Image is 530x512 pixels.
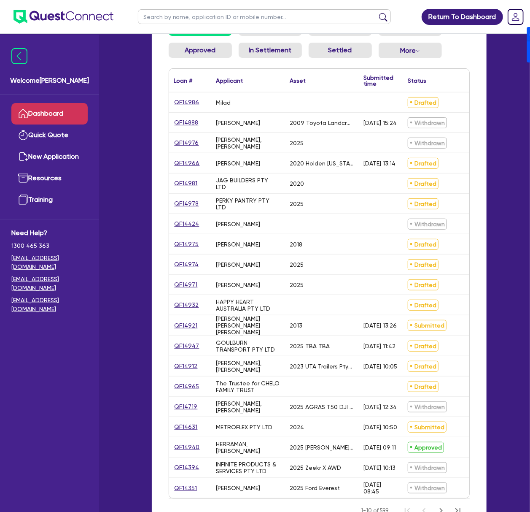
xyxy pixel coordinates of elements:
div: Milad [216,99,231,106]
a: [EMAIL_ADDRESS][DOMAIN_NAME] [11,254,88,271]
a: QF14974 [174,260,199,269]
div: Loan # [174,78,193,84]
span: Approved [408,442,444,453]
a: QF14947 [174,341,200,351]
a: QF14975 [174,239,199,249]
a: New Application [11,146,88,168]
img: new-application [18,152,28,162]
a: QF14424 [174,219,200,229]
div: [PERSON_NAME] [216,221,261,228]
span: Drafted [408,300,439,311]
a: QF14888 [174,118,199,127]
span: Welcome [PERSON_NAME] [10,76,89,86]
span: Withdrawn [408,462,447,473]
div: 2020 Holden [US_STATE] SportsCat V [290,160,354,167]
span: Drafted [408,259,439,270]
div: [PERSON_NAME], [PERSON_NAME] [216,360,280,373]
a: QF14921 [174,321,198,330]
a: Return To Dashboard [422,9,503,25]
img: icon-menu-close [11,48,27,64]
div: 2025 Ford Everest [290,485,340,491]
div: Applicant [216,78,243,84]
span: Drafted [408,381,439,392]
a: Training [11,189,88,211]
span: Withdrawn [408,401,447,412]
a: QF14719 [174,402,198,412]
span: 1300 465 363 [11,241,88,250]
div: INFINITE PRODUCTS & SERVICES PTY LTD [216,461,280,474]
div: [DATE] 10:50 [364,424,398,431]
div: [PERSON_NAME], [PERSON_NAME] [216,400,280,414]
div: [PERSON_NAME] [216,282,261,288]
a: Resources [11,168,88,189]
div: 2023 UTA Trailers Pty Ltd [PERSON_NAME] Float Trailer [290,363,354,370]
span: Drafted [408,97,439,108]
span: Submitted [408,320,447,331]
a: QF14976 [174,138,199,148]
div: GOULBURN TRANSPORT PTY LTD [216,339,280,353]
div: [DATE] 10:05 [364,363,398,370]
a: QF14965 [174,382,200,391]
img: quest-connect-logo-blue [13,10,113,24]
div: [PERSON_NAME], [PERSON_NAME] [216,136,280,150]
div: [PERSON_NAME] [PERSON_NAME] [PERSON_NAME] [216,315,280,336]
a: QF14940 [174,442,200,452]
div: 2025 [290,140,304,146]
span: Drafted [408,178,439,189]
div: Asset [290,78,306,84]
div: 2025 [PERSON_NAME] Jolion Facelift Premium 4x2 [290,444,354,451]
div: [PERSON_NAME] [216,485,261,491]
a: QF14966 [174,158,200,168]
span: Drafted [408,279,439,290]
button: Dropdown toggle [379,43,442,58]
div: [PERSON_NAME] [216,160,261,167]
span: Withdrawn [408,482,447,493]
div: 2013 [290,322,303,329]
a: Dashboard [11,103,88,125]
div: 2009 Toyota Landcruiser GXL [290,119,354,126]
span: Withdrawn [408,138,447,149]
div: HAPPY HEART AUSTRALIA PTY LTD [216,298,280,312]
div: 2025 [290,282,304,288]
span: Drafted [408,158,439,169]
div: 2025 Zeekr X AWD [290,464,342,471]
div: 2025 [290,261,304,268]
span: Drafted [408,239,439,250]
a: QF14971 [174,280,198,290]
a: QF14981 [174,179,198,188]
a: Settled [309,43,372,58]
a: QF14631 [174,422,198,432]
a: [EMAIL_ADDRESS][DOMAIN_NAME] [11,275,88,293]
a: QF14394 [174,463,200,472]
a: In Settlement [239,43,302,58]
span: Need Help? [11,228,88,238]
a: Quick Quote [11,125,88,146]
div: [DATE] 08:45 [364,481,398,495]
span: Withdrawn [408,117,447,128]
a: QF14912 [174,361,198,371]
a: Dropdown toggle [505,6,527,28]
div: JAG BUILDERS PTY LTD [216,177,280,190]
span: Drafted [408,361,439,372]
div: 2025 AGRAS T50 DJI RC PLUS [290,404,354,410]
div: [DATE] 13:26 [364,322,397,329]
div: 2025 [290,200,304,207]
img: quick-quote [18,130,28,140]
div: [DATE] 12:34 [364,404,397,410]
div: METROFLEX PTY LTD [216,424,273,431]
div: [PERSON_NAME] [216,119,261,126]
input: Search by name, application ID or mobile number... [138,9,391,24]
div: [DATE] 09:11 [364,444,396,451]
div: [DATE] 15:24 [364,119,397,126]
span: Drafted [408,198,439,209]
div: 2025 TBA TBA [290,343,330,349]
img: resources [18,173,28,183]
div: 2018 [290,241,303,248]
a: [EMAIL_ADDRESS][DOMAIN_NAME] [11,296,88,314]
a: QF14932 [174,300,199,310]
a: Approved [169,43,232,58]
img: training [18,195,28,205]
div: Submitted time [364,75,394,87]
div: [PERSON_NAME] [216,241,261,248]
span: Drafted [408,341,439,352]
